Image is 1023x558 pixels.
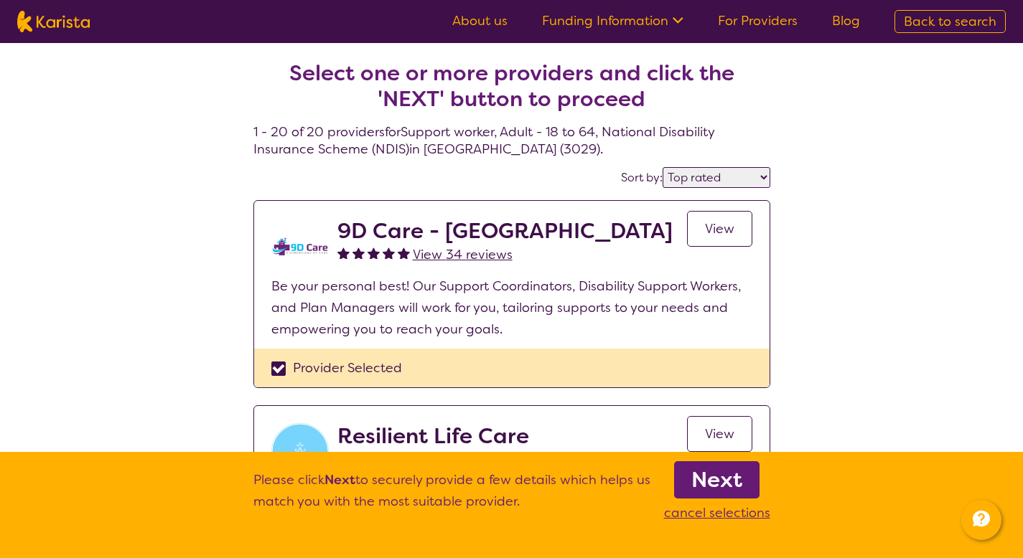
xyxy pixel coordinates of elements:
b: Next [691,465,742,494]
span: View [705,220,734,237]
span: View 18 reviews [413,451,509,468]
img: Karista logo [17,11,90,32]
a: Funding Information [542,12,683,29]
a: View 34 reviews [413,244,513,265]
a: View [687,211,752,247]
a: About us [452,12,508,29]
span: View [705,425,734,443]
img: fullstar [352,247,365,259]
span: View 34 reviews [413,246,513,263]
label: Sort by: [621,170,663,185]
p: cancel selections [664,502,770,524]
a: Back to search [894,10,1006,33]
h2: Select one or more providers and click the 'NEXT' button to proceed [271,60,753,112]
b: Next [324,471,355,488]
a: Next [674,461,760,498]
img: zklkmrpc7cqrnhnbeqm0.png [271,218,329,275]
a: View [687,416,752,452]
p: Be your personal best! Our Support Coordinators, Disability Support Workers, and Plan Managers wi... [271,275,752,340]
h4: 1 - 20 of 20 providers for Support worker , Adult - 18 to 64 , National Disability Insurance Sche... [253,26,770,158]
img: fullstar [383,247,395,259]
span: Back to search [904,13,996,30]
a: View 18 reviews [413,449,509,470]
img: vzbticyvohokqi1ge6ob.jpg [271,423,329,481]
h2: Resilient Life Care [337,423,529,449]
p: Please click to securely provide a few details which helps us match you with the most suitable pr... [253,469,650,524]
a: For Providers [718,12,798,29]
img: fullstar [368,247,380,259]
a: Blog [832,12,860,29]
h2: 9D Care - [GEOGRAPHIC_DATA] [337,218,673,244]
img: fullstar [337,247,350,259]
img: fullstar [398,247,410,259]
button: Channel Menu [961,500,1001,540]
